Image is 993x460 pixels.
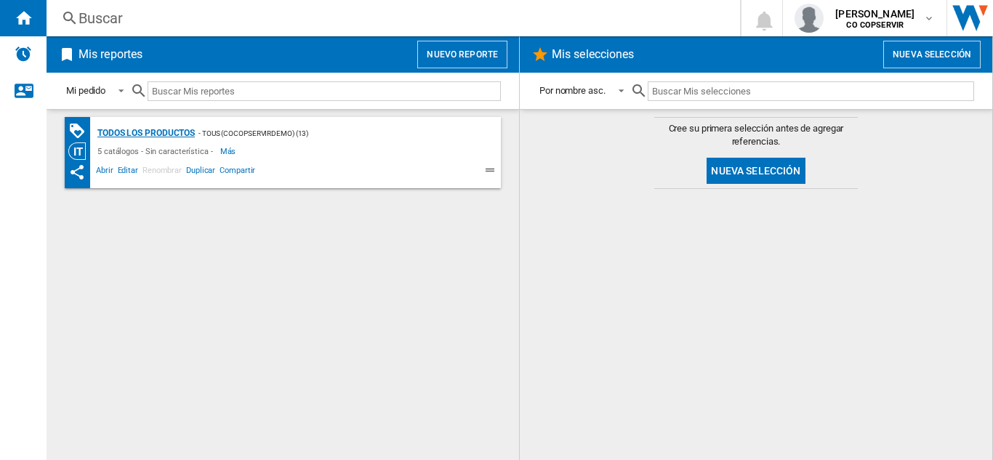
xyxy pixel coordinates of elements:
div: 5 catálogos - Sin característica - [94,142,220,160]
div: Matriz de PROMOCIONES [68,122,94,140]
div: Buscar [79,8,702,28]
div: Todos los productos [94,124,195,142]
ng-md-icon: Este reporte se ha compartido contigo [68,164,86,181]
span: [PERSON_NAME] [835,7,914,21]
span: Abrir [94,164,116,181]
span: Duplicar [184,164,217,181]
div: Visión Categoría [68,142,94,160]
div: Mi pedido [66,85,105,96]
button: Nueva selección [707,158,805,184]
input: Buscar Mis reportes [148,81,501,101]
input: Buscar Mis selecciones [648,81,974,101]
img: alerts-logo.svg [15,45,32,62]
div: - TOUS (cocopservirdemo) (13) [195,124,472,142]
h2: Mis reportes [76,41,145,68]
span: Renombrar [140,164,184,181]
b: CO COPSERVIR [846,20,904,30]
button: Nueva selección [883,41,981,68]
span: Editar [116,164,140,181]
span: Más [220,142,238,160]
h2: Mis selecciones [549,41,638,68]
img: profile.jpg [795,4,824,33]
span: Compartir [217,164,257,181]
span: Cree su primera selección antes de agregar referencias. [654,122,858,148]
button: Nuevo reporte [417,41,507,68]
div: Por nombre asc. [539,85,606,96]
